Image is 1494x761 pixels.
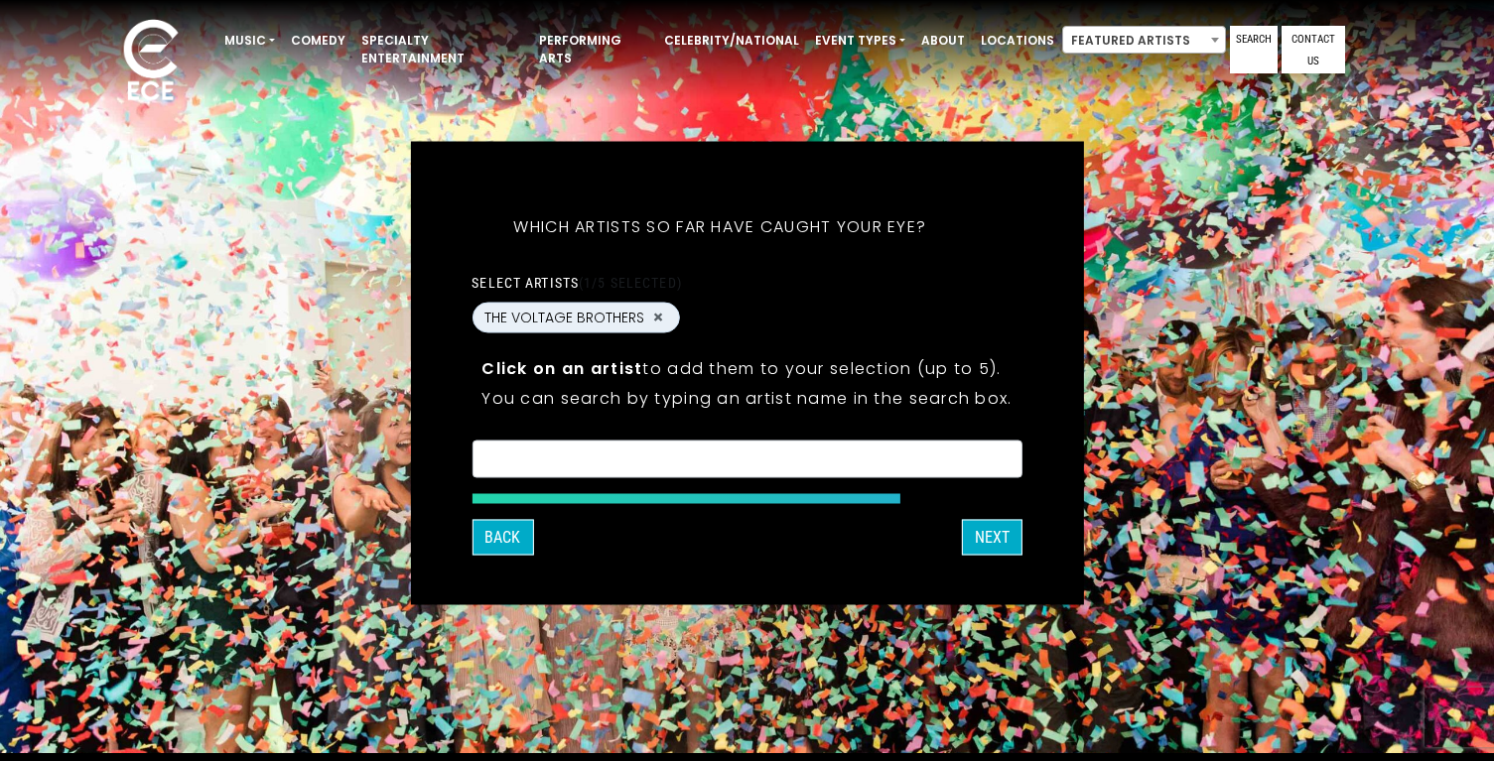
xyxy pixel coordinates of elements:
a: Event Types [807,24,913,58]
a: About [913,24,973,58]
a: Search [1230,26,1278,73]
button: Back [472,519,533,555]
a: Specialty Entertainment [353,24,531,75]
button: Remove THE VOLTAGE BROTHERS [650,309,666,326]
span: THE VOLTAGE BROTHERS [484,307,644,327]
strong: Click on an artist [481,356,642,379]
a: Music [216,24,283,58]
img: ece_new_logo_whitev2-1.png [101,14,201,110]
span: Featured Artists [1062,26,1226,54]
p: to add them to your selection (up to 5). [481,355,1012,380]
label: Select artists [472,273,681,291]
button: Next [962,519,1022,555]
h5: Which artists so far have caught your eye? [472,190,968,262]
span: Featured Artists [1063,27,1225,55]
a: Contact Us [1282,26,1345,73]
a: Celebrity/National [656,24,807,58]
span: (1/5 selected) [579,274,682,290]
a: Performing Arts [531,24,656,75]
a: Comedy [283,24,353,58]
p: You can search by typing an artist name in the search box. [481,385,1012,410]
textarea: Search [484,452,1009,470]
a: Locations [973,24,1062,58]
